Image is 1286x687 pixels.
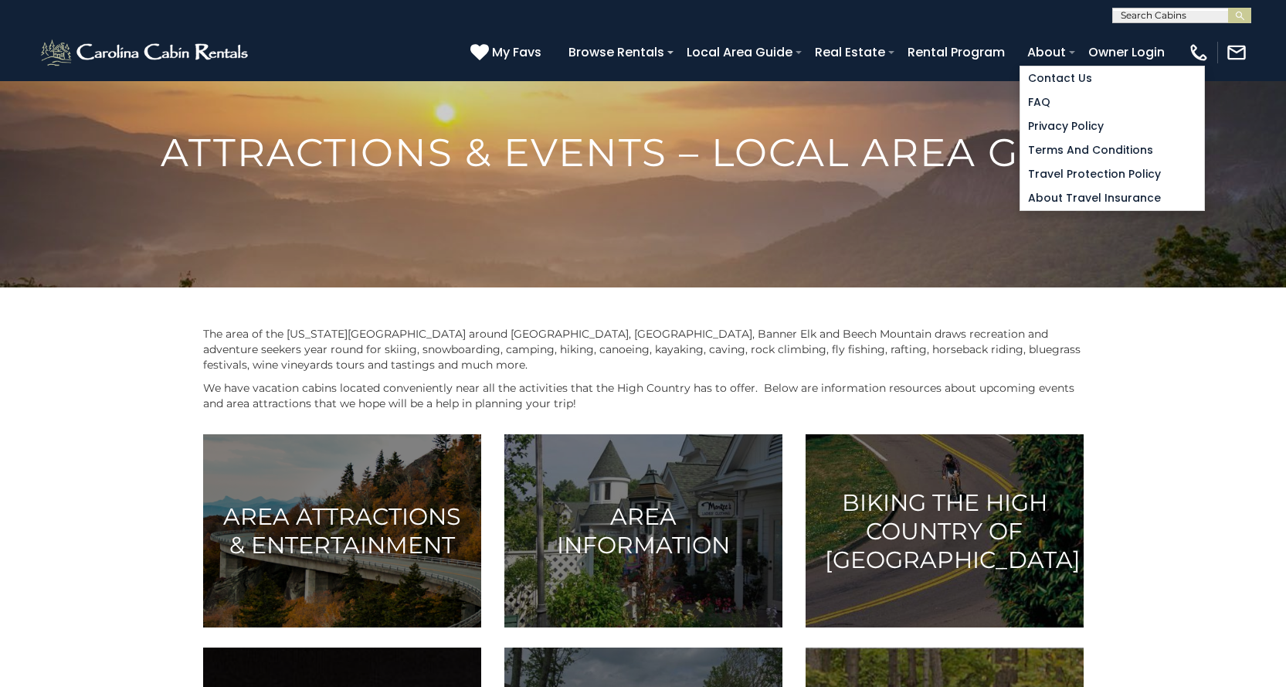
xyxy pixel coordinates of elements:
[900,39,1013,66] a: Rental Program
[222,502,462,559] h3: Area Attractions & Entertainment
[1020,114,1204,138] a: Privacy Policy
[470,43,545,63] a: My Favs
[524,502,763,559] h3: Area Information
[1020,66,1204,90] a: Contact Us
[492,43,541,62] span: My Favs
[203,380,1084,411] p: We have vacation cabins located conveniently near all the activities that the High Country has to...
[39,37,253,68] img: White-1-2.png
[807,39,893,66] a: Real Estate
[1020,186,1204,210] a: About Travel Insurance
[1020,90,1204,114] a: FAQ
[825,488,1064,574] h3: Biking the High Country of [GEOGRAPHIC_DATA]
[1020,138,1204,162] a: Terms and Conditions
[1020,162,1204,186] a: Travel Protection Policy
[561,39,672,66] a: Browse Rentals
[203,434,481,627] a: Area Attractions & Entertainment
[806,434,1084,627] a: Biking the High Country of [GEOGRAPHIC_DATA]
[1020,39,1074,66] a: About
[1081,39,1172,66] a: Owner Login
[1226,42,1247,63] img: mail-regular-white.png
[504,434,782,627] a: Area Information
[679,39,800,66] a: Local Area Guide
[1188,42,1210,63] img: phone-regular-white.png
[203,326,1084,372] p: The area of the [US_STATE][GEOGRAPHIC_DATA] around [GEOGRAPHIC_DATA], [GEOGRAPHIC_DATA], Banner E...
